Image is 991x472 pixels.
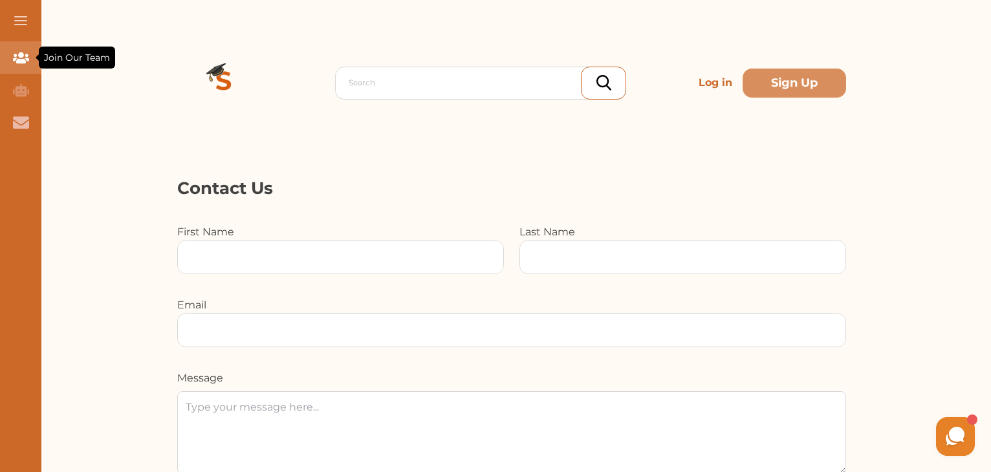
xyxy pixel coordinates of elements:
[693,70,737,96] p: Log in
[177,372,223,384] label: Message
[177,176,846,201] p: Contact Us
[177,36,270,129] img: Logo
[519,226,575,238] label: Last Name
[681,414,978,459] iframe: HelpCrunch
[177,226,234,238] label: First Name
[44,52,110,63] span: Join Our Team
[177,299,206,311] label: Email
[743,69,846,98] button: Sign Up
[596,75,611,91] img: search_icon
